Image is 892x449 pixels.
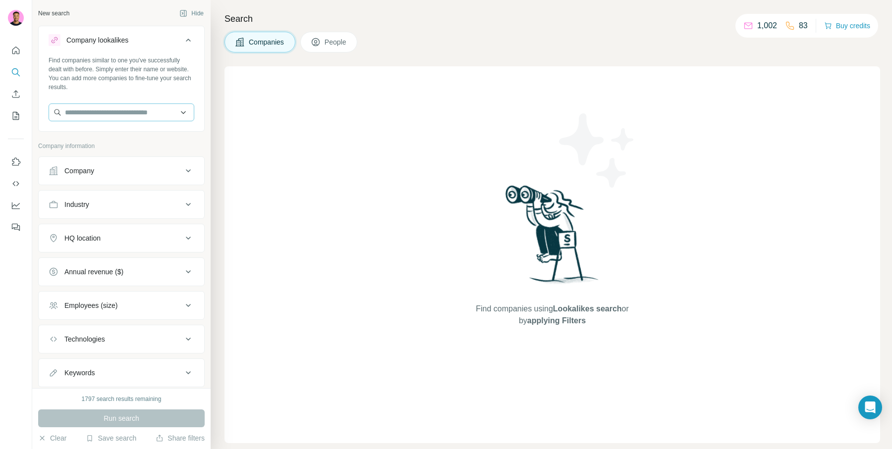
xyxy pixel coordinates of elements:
div: Open Intercom Messenger [858,396,882,419]
button: Industry [39,193,204,216]
button: Technologies [39,327,204,351]
div: Employees (size) [64,300,117,310]
span: Find companies using or by [473,303,631,327]
div: Company lookalikes [66,35,128,45]
p: 1,002 [757,20,777,32]
div: 1797 search results remaining [82,395,162,403]
div: New search [38,9,69,18]
img: Avatar [8,10,24,26]
button: Employees (size) [39,294,204,317]
div: Industry [64,200,89,209]
button: Enrich CSV [8,85,24,103]
button: Keywords [39,361,204,385]
button: Hide [172,6,211,21]
span: applying Filters [527,316,586,325]
div: Keywords [64,368,95,378]
button: Quick start [8,42,24,59]
div: Annual revenue ($) [64,267,123,277]
button: Save search [86,433,136,443]
p: 83 [799,20,808,32]
button: Company lookalikes [39,28,204,56]
div: Technologies [64,334,105,344]
button: Search [8,63,24,81]
img: Surfe Illustration - Woman searching with binoculars [501,183,604,293]
button: Company [39,159,204,183]
div: Company [64,166,94,176]
div: HQ location [64,233,101,243]
span: Lookalikes search [553,304,622,313]
button: Clear [38,433,66,443]
img: Surfe Illustration - Stars [553,106,642,195]
span: People [325,37,347,47]
button: Feedback [8,218,24,236]
button: Use Surfe on LinkedIn [8,153,24,171]
button: Use Surfe API [8,175,24,193]
button: Annual revenue ($) [39,260,204,284]
button: My lists [8,107,24,125]
h4: Search [224,12,880,26]
button: Buy credits [824,19,870,33]
span: Companies [249,37,285,47]
button: HQ location [39,226,204,250]
div: Find companies similar to one you've successfully dealt with before. Simply enter their name or w... [49,56,194,92]
button: Share filters [156,433,205,443]
p: Company information [38,142,205,150]
button: Dashboard [8,197,24,214]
